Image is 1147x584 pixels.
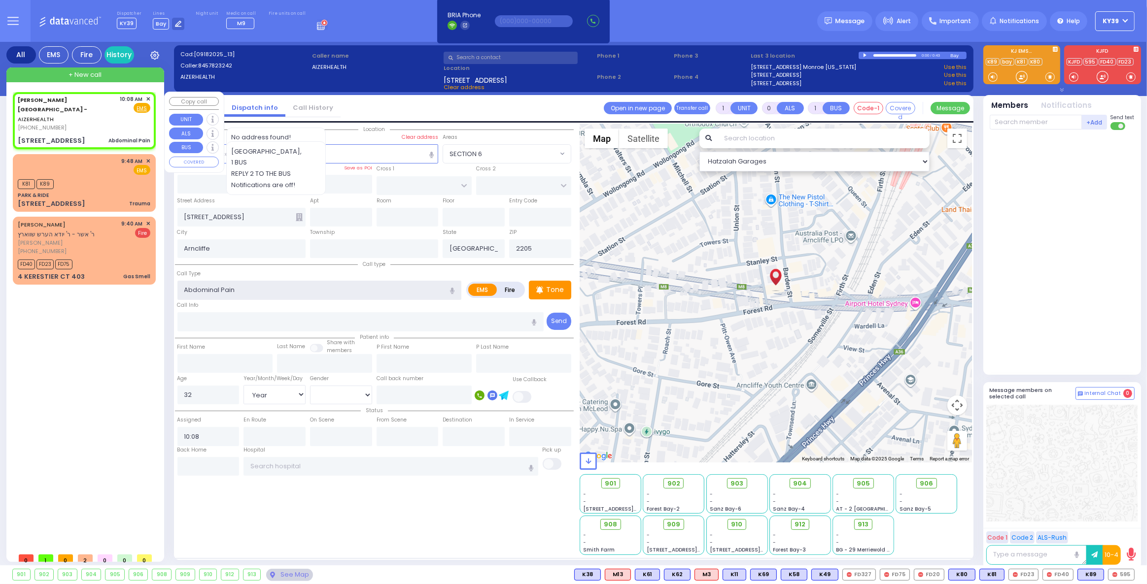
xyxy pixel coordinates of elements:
[358,260,390,268] span: Call type
[78,554,93,562] span: 2
[884,572,889,577] img: red-radio-icon.svg
[944,79,967,88] a: Use this
[18,239,118,247] span: [PERSON_NAME]
[948,569,975,581] div: BLS
[585,129,619,148] button: Show street map
[582,450,615,462] a: Open this area in Google Maps (opens a new window)
[847,572,852,577] img: red-radio-icon.svg
[918,572,923,577] img: red-radio-icon.svg
[232,169,321,179] span: REPLY 2 TO THE BUS
[990,387,1076,400] h5: Message members on selected call
[1095,11,1135,31] button: KY39
[710,490,713,498] span: -
[18,192,49,199] div: PARK & RIDE
[312,63,440,71] label: AIZERHEALTH
[750,569,777,581] div: K69
[444,83,485,91] span: Clear address
[198,62,232,69] span: 8457823242
[584,546,615,553] span: Smith Farm
[137,105,147,112] u: EMS
[710,498,713,505] span: -
[450,149,482,159] span: SECTION 6
[944,71,967,79] a: Use this
[1103,545,1121,565] button: 10-4
[1047,572,1052,577] img: red-radio-icon.svg
[582,450,615,462] img: Google
[18,96,87,123] a: AIZERHEALTH
[82,569,101,580] div: 904
[18,199,85,209] div: [STREET_ADDRESS]
[773,546,806,553] span: Forest Bay-3
[196,11,218,17] label: Night unit
[547,313,571,330] button: Send
[513,376,547,384] label: Use Callback
[361,407,388,414] span: Status
[900,490,903,498] span: -
[243,457,538,476] input: Search hospital
[310,416,334,424] label: On Scene
[1013,572,1018,577] img: red-radio-icon.svg
[38,554,53,562] span: 1
[6,46,36,64] div: All
[496,284,524,296] label: Fire
[793,479,807,488] span: 904
[731,519,743,529] span: 910
[1103,17,1119,26] span: KY39
[1078,391,1083,396] img: comment-alt.png
[947,129,967,148] button: Toggle fullscreen view
[58,569,77,580] div: 903
[1111,121,1126,131] label: Turn off text
[773,531,776,539] span: -
[355,333,394,341] span: Patient info
[72,46,102,64] div: Fire
[710,539,713,546] span: -
[1000,17,1039,26] span: Notifications
[269,11,306,17] label: Fire units on call
[444,52,578,64] input: Search a contact
[122,158,143,165] span: 9:48 AM
[18,272,85,282] div: 4 KERESTIER CT 403
[1112,572,1117,577] img: red-radio-icon.svg
[232,158,321,167] span: 1 BUS
[180,50,309,59] label: Cad:
[129,569,148,580] div: 906
[468,284,497,296] label: EMS
[667,519,680,529] span: 909
[647,498,650,505] span: -
[243,446,265,454] label: Hospital
[914,569,944,581] div: FD20
[327,347,352,354] span: members
[730,479,743,488] span: 903
[277,343,305,351] label: Last Name
[177,270,201,278] label: Call Type
[476,343,509,351] label: P Last Name
[104,46,134,64] a: History
[448,11,481,20] span: BRIA Phone
[664,569,691,581] div: BLS
[854,102,883,114] button: Code-1
[647,546,740,553] span: [STREET_ADDRESS][PERSON_NAME]
[180,62,309,70] label: Caller:
[921,50,930,61] div: 0:00
[857,479,870,488] span: 905
[811,569,838,581] div: BLS
[39,46,69,64] div: EMS
[635,569,660,581] div: K61
[1117,58,1134,65] a: FD23
[1064,49,1141,56] label: KJFD
[177,301,199,309] label: Call Info
[237,19,245,27] span: M9
[36,179,54,189] span: K89
[146,220,150,228] span: ✕
[900,505,931,513] span: Sanz Bay-5
[1015,58,1028,65] a: K81
[443,197,454,205] label: Floor
[836,490,839,498] span: -
[243,416,266,424] label: En Route
[1076,387,1135,400] button: Internal Chat 0
[194,50,235,58] span: [09182025_13]
[574,569,601,581] div: K38
[377,375,423,383] label: Call back number
[266,569,313,581] div: See map
[495,15,573,27] input: (000)000-00000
